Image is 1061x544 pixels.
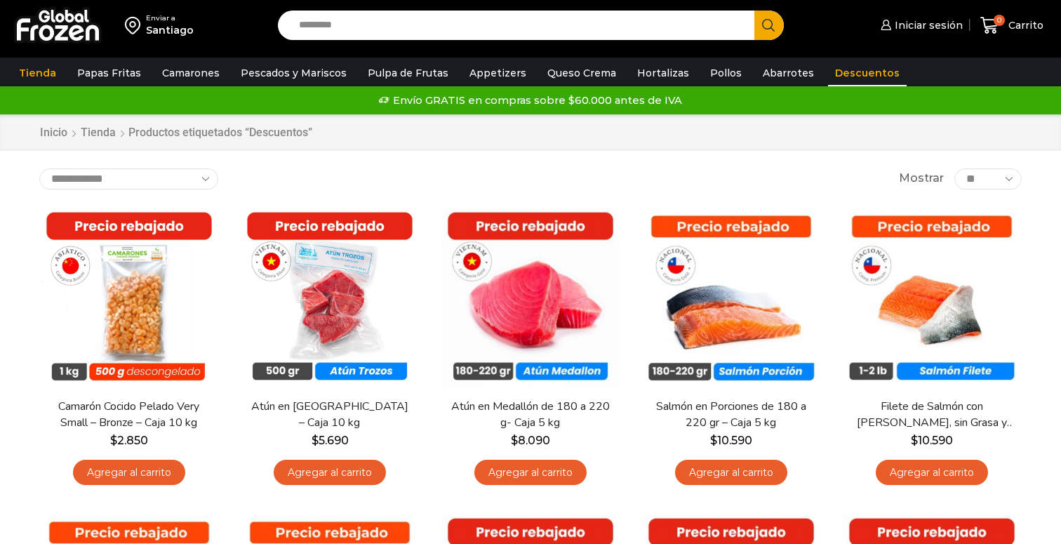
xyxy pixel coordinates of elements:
span: Vista Rápida [53,353,204,378]
a: Pescados y Mariscos [234,60,354,86]
a: Hortalizas [630,60,696,86]
div: Enviar a [146,13,194,23]
a: Tienda [12,60,63,86]
a: Atún en Medallón de 180 a 220 g- Caja 5 kg [450,399,611,431]
bdi: 10.590 [710,434,752,447]
a: Filete de Salmón con [PERSON_NAME], sin Grasa y sin Espinas 1-2 lb – Caja 10 Kg [851,399,1013,431]
a: Queso Crema [540,60,623,86]
bdi: 10.590 [911,434,953,447]
span: Iniciar sesión [891,18,963,32]
span: $ [312,434,319,447]
img: address-field-icon.svg [125,13,146,37]
a: Agregar al carrito: “Camarón Cocido Pelado Very Small - Bronze - Caja 10 kg” [73,460,185,486]
a: Atún en [GEOGRAPHIC_DATA] – Caja 10 kg [249,399,411,431]
span: $ [710,434,717,447]
span: Carrito [1005,18,1043,32]
a: Agregar al carrito: “Filete de Salmón con Piel, sin Grasa y sin Espinas 1-2 lb – Caja 10 Kg” [876,460,988,486]
a: Agregar al carrito: “Atún en Medallón de 180 a 220 g- Caja 5 kg” [474,460,587,486]
a: Abarrotes [756,60,821,86]
span: Vista Rápida [254,353,405,378]
div: Santiago [146,23,194,37]
nav: Breadcrumb [39,125,312,141]
span: $ [911,434,918,447]
a: Iniciar sesión [877,11,963,39]
span: Mostrar [899,171,944,187]
a: Appetizers [462,60,533,86]
a: 0 Carrito [977,9,1047,42]
a: Tienda [80,125,116,141]
span: 0 [994,15,1005,26]
span: $ [110,434,117,447]
bdi: 5.690 [312,434,349,447]
a: Papas Fritas [70,60,148,86]
a: Camarón Cocido Pelado Very Small – Bronze – Caja 10 kg [48,399,210,431]
h1: Productos etiquetados “Descuentos” [128,126,312,139]
a: Pollos [703,60,749,86]
span: $ [511,434,518,447]
a: Inicio [39,125,68,141]
a: Camarones [155,60,227,86]
span: Vista Rápida [856,353,1007,378]
span: Vista Rápida [455,353,606,378]
a: Descuentos [828,60,907,86]
a: Salmón en Porciones de 180 a 220 gr – Caja 5 kg [650,399,812,431]
a: Agregar al carrito: “Atún en Trozos - Caja 10 kg” [274,460,386,486]
bdi: 2.850 [110,434,148,447]
a: Agregar al carrito: “Salmón en Porciones de 180 a 220 gr - Caja 5 kg” [675,460,787,486]
select: Pedido de la tienda [39,168,218,190]
bdi: 8.090 [511,434,550,447]
button: Search button [754,11,784,40]
span: Vista Rápida [655,353,806,378]
a: Pulpa de Frutas [361,60,455,86]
